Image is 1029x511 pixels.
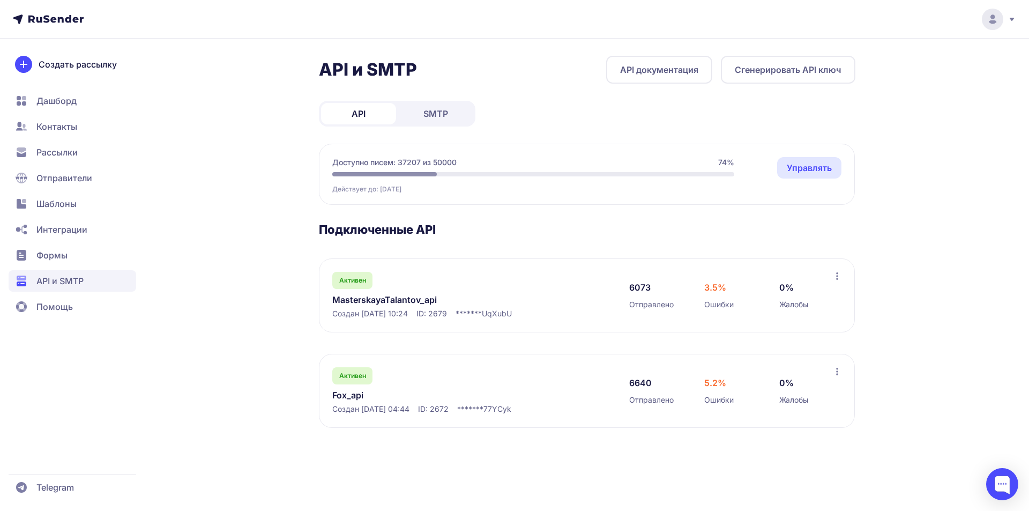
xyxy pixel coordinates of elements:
[39,58,117,71] span: Создать рассылку
[779,281,794,294] span: 0%
[319,59,417,80] h2: API и SMTP
[629,395,674,405] span: Отправлено
[339,276,366,285] span: Активен
[319,222,855,237] h3: Подключенные API
[704,395,734,405] span: Ошибки
[704,376,726,389] span: 5.2%
[721,56,855,84] button: Сгенерировать API ключ
[629,376,652,389] span: 6640
[779,395,808,405] span: Жалобы
[339,372,366,380] span: Активен
[332,293,552,306] a: MasterskayaTalantov_api
[352,107,366,120] span: API
[36,275,84,287] span: API и SMTP
[9,477,136,498] a: Telegram
[416,308,447,319] span: ID: 2679
[718,157,734,168] span: 74%
[321,103,396,124] a: API
[629,281,651,294] span: 6073
[423,107,448,120] span: SMTP
[36,172,92,184] span: Отправители
[332,308,408,319] span: Создан [DATE] 10:24
[418,404,449,414] span: ID: 2672
[36,197,77,210] span: Шаблоны
[777,157,841,179] a: Управлять
[36,146,78,159] span: Рассылки
[779,376,794,389] span: 0%
[332,404,409,414] span: Создан [DATE] 04:44
[332,157,457,168] span: Доступно писем: 37207 из 50000
[36,481,74,494] span: Telegram
[36,249,68,262] span: Формы
[704,299,734,310] span: Ошибки
[36,300,73,313] span: Помощь
[482,308,512,319] span: UqXubU
[704,281,726,294] span: 3.5%
[398,103,473,124] a: SMTP
[483,404,511,414] span: 77YCyk
[332,185,401,194] span: Действует до: [DATE]
[36,120,77,133] span: Контакты
[332,389,552,402] a: Fox_api
[36,94,77,107] span: Дашборд
[36,223,87,236] span: Интеграции
[779,299,808,310] span: Жалобы
[606,56,712,84] a: API документация
[629,299,674,310] span: Отправлено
